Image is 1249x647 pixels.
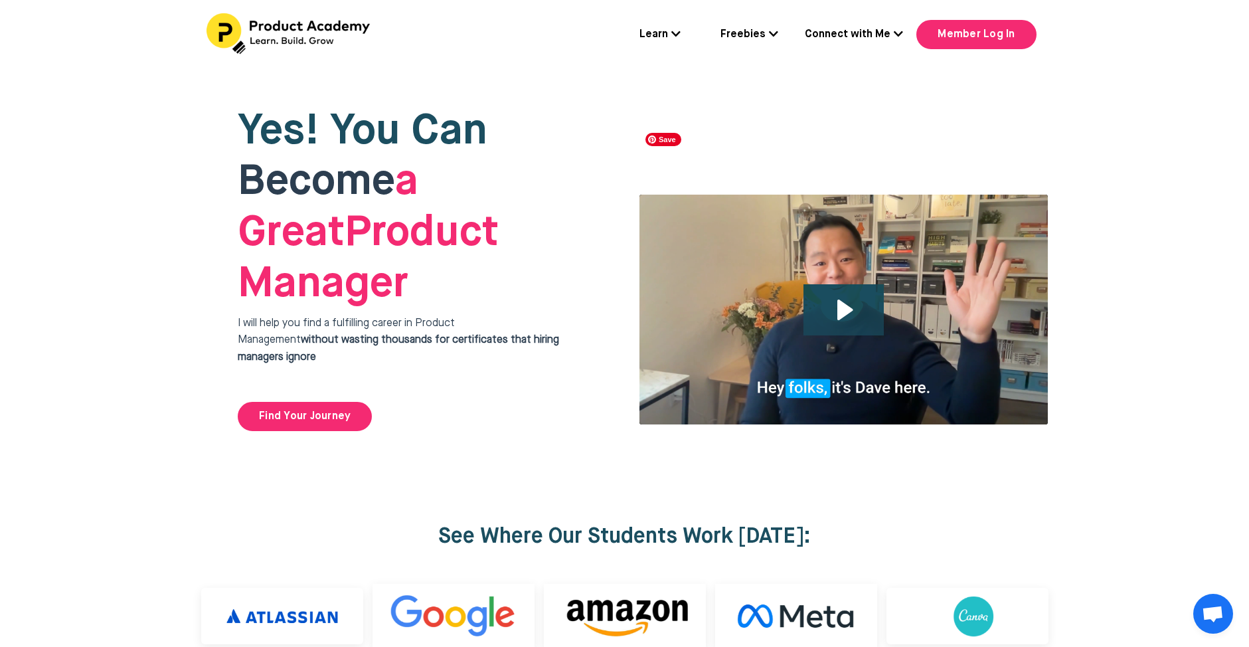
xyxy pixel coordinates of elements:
[238,318,559,363] span: I will help you find a fulfilling career in Product Management
[207,13,373,54] img: Header Logo
[238,402,372,431] a: Find Your Journey
[1193,594,1233,634] a: Open chat
[238,161,499,306] span: Product Manager
[238,161,418,254] strong: a Great
[238,335,559,363] strong: without wasting thousands for certificates that hiring managers ignore
[645,133,681,146] span: Save
[805,27,903,44] a: Connect with Me
[720,27,778,44] a: Freebies
[639,27,681,44] a: Learn
[438,526,811,547] strong: See Where Our Students Work [DATE]:
[916,20,1036,49] a: Member Log In
[238,110,487,153] span: Yes! You Can
[803,284,884,335] button: Play Video: file-uploads/sites/127338/video/4ffeae-3e1-a2cd-5ad6-eac528a42_Why_I_built_product_ac...
[238,161,395,203] span: Become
